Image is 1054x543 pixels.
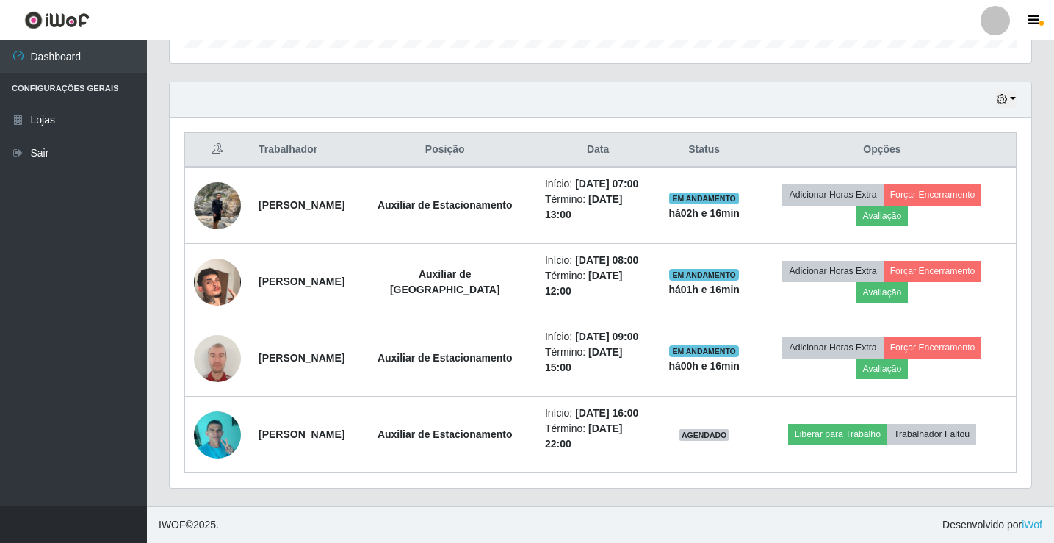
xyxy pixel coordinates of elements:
[884,337,982,358] button: Forçar Encerramento
[545,345,651,375] li: Término:
[575,254,638,266] time: [DATE] 08:00
[194,240,241,324] img: 1726002463138.jpeg
[378,428,513,440] strong: Auxiliar de Estacionamento
[390,268,500,295] strong: Auxiliar de [GEOGRAPHIC_DATA]
[194,327,241,389] img: 1754224858032.jpeg
[575,407,638,419] time: [DATE] 16:00
[159,519,186,531] span: IWOF
[575,331,638,342] time: [DATE] 09:00
[942,517,1042,533] span: Desenvolvido por
[782,261,883,281] button: Adicionar Horas Extra
[679,429,730,441] span: AGENDADO
[884,261,982,281] button: Forçar Encerramento
[668,284,740,295] strong: há 01 h e 16 min
[194,174,241,237] img: 1700098236719.jpeg
[668,207,740,219] strong: há 02 h e 16 min
[259,352,344,364] strong: [PERSON_NAME]
[669,345,739,357] span: EM ANDAMENTO
[536,133,660,168] th: Data
[545,329,651,345] li: Início:
[250,133,353,168] th: Trabalhador
[545,421,651,452] li: Término:
[782,184,883,205] button: Adicionar Horas Extra
[887,424,976,445] button: Trabalhador Faltou
[545,253,651,268] li: Início:
[856,359,908,379] button: Avaliação
[575,178,638,190] time: [DATE] 07:00
[669,269,739,281] span: EM ANDAMENTO
[24,11,90,29] img: CoreUI Logo
[353,133,535,168] th: Posição
[856,206,908,226] button: Avaliação
[668,360,740,372] strong: há 00 h e 16 min
[1022,519,1042,531] a: iWof
[159,517,219,533] span: © 2025 .
[782,337,883,358] button: Adicionar Horas Extra
[259,199,344,211] strong: [PERSON_NAME]
[545,176,651,192] li: Início:
[259,428,344,440] strong: [PERSON_NAME]
[545,406,651,421] li: Início:
[259,276,344,287] strong: [PERSON_NAME]
[669,193,739,204] span: EM ANDAMENTO
[378,199,513,211] strong: Auxiliar de Estacionamento
[194,403,241,466] img: 1699884729750.jpeg
[545,268,651,299] li: Término:
[748,133,1017,168] th: Opções
[378,352,513,364] strong: Auxiliar de Estacionamento
[884,184,982,205] button: Forçar Encerramento
[660,133,748,168] th: Status
[856,282,908,303] button: Avaliação
[545,192,651,223] li: Término:
[788,424,887,445] button: Liberar para Trabalho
